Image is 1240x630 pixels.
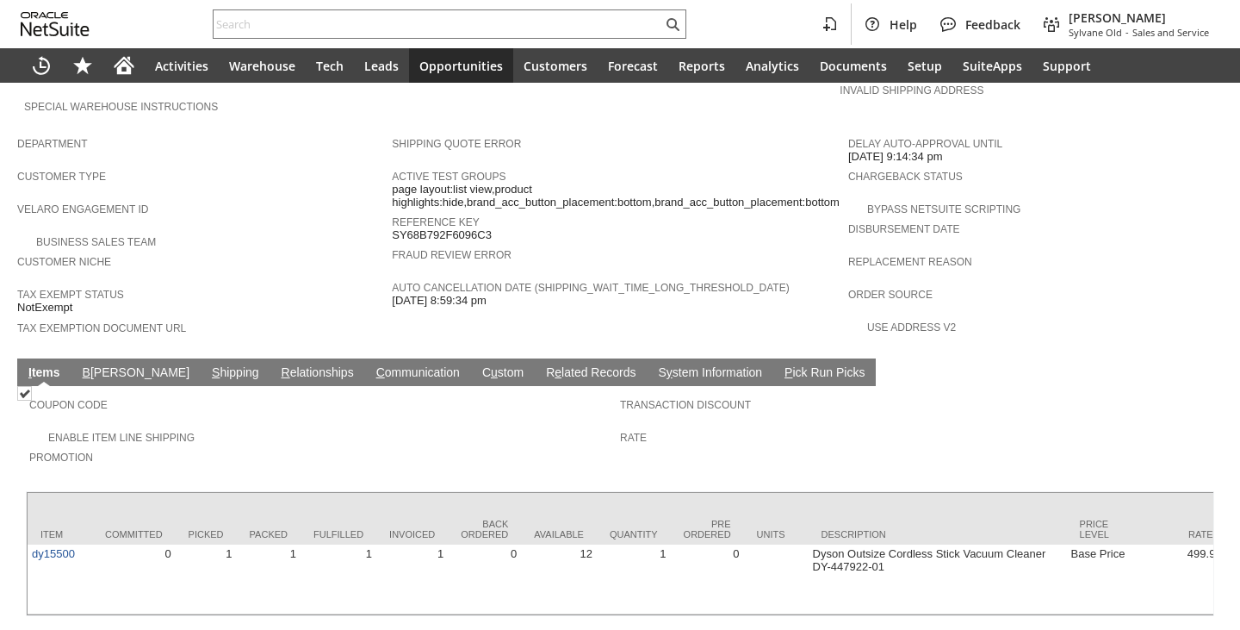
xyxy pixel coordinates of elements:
[354,48,409,83] a: Leads
[313,529,363,540] div: Fulfilled
[83,365,90,379] span: B
[666,365,673,379] span: y
[103,48,145,83] a: Home
[1069,9,1209,26] span: [PERSON_NAME]
[848,256,972,268] a: Replacement reason
[176,545,237,614] td: 1
[848,223,960,235] a: Disbursement Date
[597,545,671,614] td: 1
[237,545,301,614] td: 1
[189,529,224,540] div: Picked
[491,365,498,379] span: u
[29,452,93,464] a: Promotion
[598,48,668,83] a: Forecast
[780,365,869,382] a: Pick Run Picks
[1080,519,1119,540] div: Price Level
[534,529,584,540] div: Available
[48,432,195,444] a: Enable Item Line Shipping
[17,301,72,315] span: NotExempt
[17,289,124,301] a: Tax Exempt Status
[316,58,344,74] span: Tech
[1192,362,1212,383] a: Unrolled view on
[620,399,751,411] a: Transaction Discount
[17,256,111,268] a: Customer Niche
[524,58,587,74] span: Customers
[392,171,505,183] a: Active Test Groups
[392,282,789,294] a: Auto Cancellation Date (shipping_wait_time_long_threshold_date)
[1043,58,1091,74] span: Support
[952,48,1032,83] a: SuiteApps
[848,289,933,301] a: Order Source
[1069,26,1122,39] span: Sylvane Old
[392,216,479,228] a: Reference Key
[620,432,647,444] a: Rate
[92,545,176,614] td: 0
[31,55,52,76] svg: Recent Records
[965,16,1020,33] span: Feedback
[392,294,487,308] span: [DATE] 8:59:34 pm
[392,183,840,209] span: page layout:list view,product highlights:hide,brand_acc_button_placement:bottom,brand_acc_button_...
[809,545,1067,614] td: Dyson Outsize Cordless Stick Vacuum Cleaner DY-447922-01
[17,138,88,150] a: Department
[364,58,399,74] span: Leads
[555,365,561,379] span: e
[662,14,683,34] svg: Search
[542,365,640,382] a: Related Records
[392,228,492,242] span: SY68B792F6096C3
[1067,545,1131,614] td: Base Price
[671,545,744,614] td: 0
[24,101,218,113] a: Special Warehouse Instructions
[610,529,658,540] div: Quantity
[250,529,288,540] div: Packed
[277,365,358,382] a: Relationships
[282,365,290,379] span: R
[963,58,1022,74] span: SuiteApps
[17,171,106,183] a: Customer Type
[848,138,1002,150] a: Delay Auto-Approval Until
[668,48,735,83] a: Reports
[40,529,79,540] div: Item
[409,48,513,83] a: Opportunities
[212,365,220,379] span: S
[17,386,32,401] img: Checked
[155,58,208,74] span: Activities
[1131,545,1226,614] td: 499.99
[21,48,62,83] a: Recent Records
[17,203,148,215] a: Velaro Engagement ID
[867,203,1020,215] a: Bypass NetSuite Scripting
[17,322,186,334] a: Tax Exemption Document URL
[229,58,295,74] span: Warehouse
[684,519,731,540] div: Pre Ordered
[867,321,956,334] a: Use Address V2
[78,365,194,382] a: B[PERSON_NAME]
[72,55,93,76] svg: Shortcuts
[219,48,306,83] a: Warehouse
[908,58,942,74] span: Setup
[757,529,796,540] div: Units
[513,48,598,83] a: Customers
[419,58,503,74] span: Opportunities
[1032,48,1101,83] a: Support
[809,48,897,83] a: Documents
[28,365,32,379] span: I
[105,529,163,540] div: Committed
[36,236,156,248] a: Business Sales Team
[890,16,917,33] span: Help
[1125,26,1129,39] span: -
[24,365,65,382] a: Items
[848,171,963,183] a: Chargeback Status
[746,58,799,74] span: Analytics
[478,365,528,382] a: Custom
[784,365,792,379] span: P
[145,48,219,83] a: Activities
[214,14,662,34] input: Search
[848,150,943,164] span: [DATE] 9:14:34 pm
[389,529,435,540] div: Invoiced
[21,12,90,36] svg: logo
[114,55,134,76] svg: Home
[820,58,887,74] span: Documents
[62,48,103,83] div: Shortcuts
[821,529,1054,540] div: Description
[897,48,952,83] a: Setup
[608,58,658,74] span: Forecast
